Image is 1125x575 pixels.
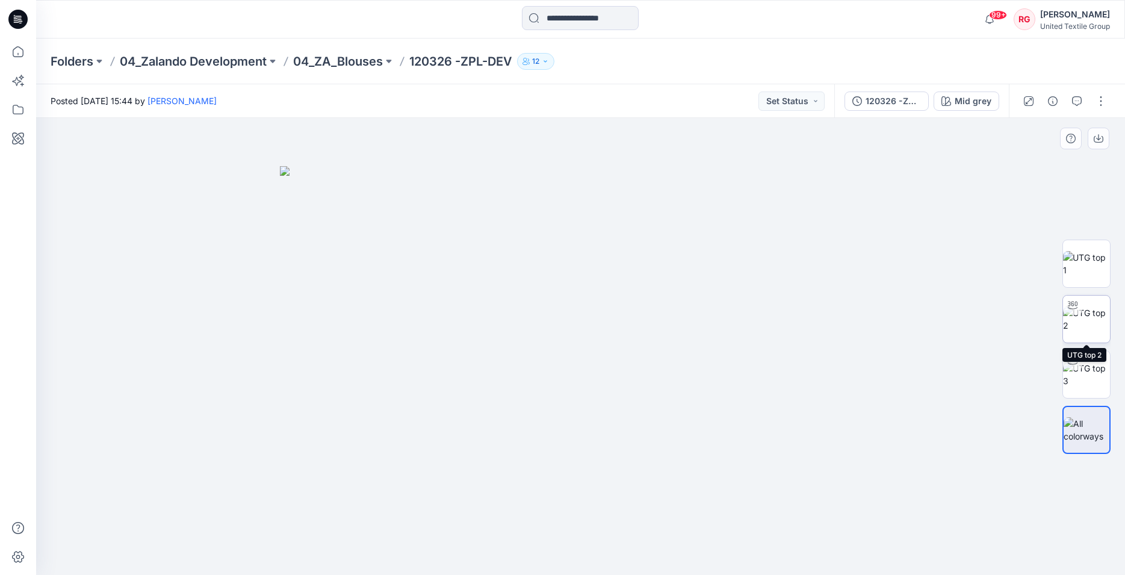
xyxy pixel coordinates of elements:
[532,55,539,68] p: 12
[845,92,929,111] button: 120326 -ZPL PRO2 KM
[955,95,991,108] div: Mid grey
[934,92,999,111] button: Mid grey
[293,53,383,70] a: 04_ZA_Blouses
[1063,306,1110,332] img: UTG top 2
[866,95,921,108] div: 120326 -ZPL PRO2 KM
[1063,251,1110,276] img: UTG top 1
[989,10,1007,20] span: 99+
[120,53,267,70] a: 04_Zalando Development
[147,96,217,106] a: [PERSON_NAME]
[517,53,554,70] button: 12
[1040,7,1110,22] div: [PERSON_NAME]
[1040,22,1110,31] div: United Textile Group
[1014,8,1035,30] div: RG
[1064,417,1109,443] img: All colorways
[409,53,512,70] p: 120326 -ZPL-DEV
[51,53,93,70] a: Folders
[1043,92,1062,111] button: Details
[1063,362,1110,387] img: UTG top 3
[51,95,217,107] span: Posted [DATE] 15:44 by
